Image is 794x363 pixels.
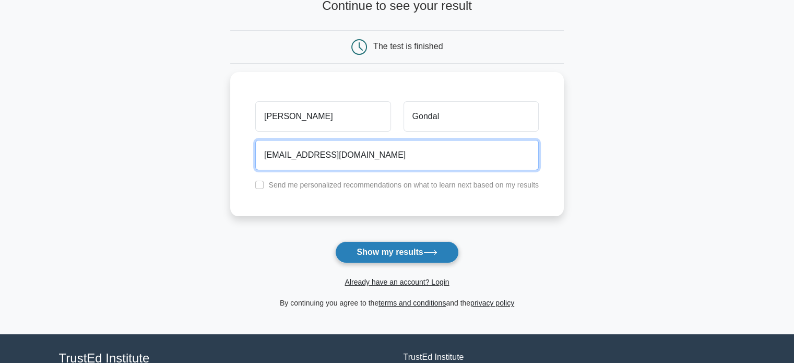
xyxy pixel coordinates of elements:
[373,42,443,51] div: The test is finished
[345,278,449,286] a: Already have an account? Login
[404,101,539,132] input: Last name
[255,140,539,170] input: Email
[255,101,390,132] input: First name
[378,299,446,307] a: terms and conditions
[224,297,570,309] div: By continuing you agree to the and the
[268,181,539,189] label: Send me personalized recommendations on what to learn next based on my results
[335,241,458,263] button: Show my results
[470,299,514,307] a: privacy policy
